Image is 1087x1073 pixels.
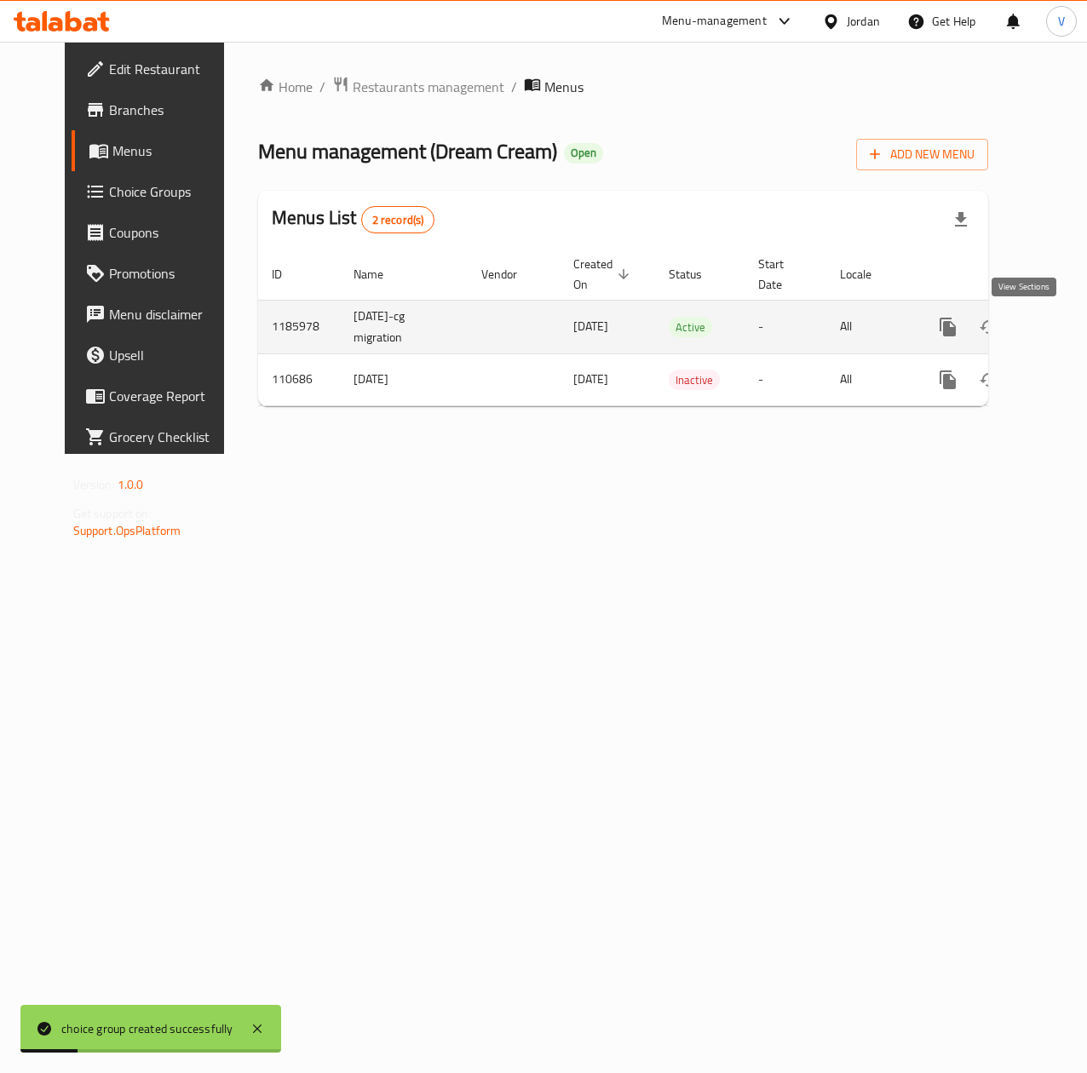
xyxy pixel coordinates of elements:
[109,345,233,365] span: Upsell
[258,77,313,97] a: Home
[669,370,720,390] span: Inactive
[362,212,434,228] span: 2 record(s)
[856,139,988,170] button: Add New Menu
[72,171,246,212] a: Choice Groups
[745,300,826,353] td: -
[361,206,435,233] div: Total records count
[258,76,988,98] nav: breadcrumb
[564,143,603,164] div: Open
[72,212,246,253] a: Coupons
[258,132,557,170] span: Menu management ( Dream Cream )
[870,144,975,165] span: Add New Menu
[109,100,233,120] span: Branches
[511,77,517,97] li: /
[109,263,233,284] span: Promotions
[109,181,233,202] span: Choice Groups
[669,318,712,337] span: Active
[564,146,603,160] span: Open
[109,427,233,447] span: Grocery Checklist
[669,264,724,284] span: Status
[928,307,969,347] button: more
[969,359,1009,400] button: Change Status
[573,254,635,295] span: Created On
[332,76,504,98] a: Restaurants management
[72,253,246,294] a: Promotions
[662,11,767,32] div: Menu-management
[72,416,246,457] a: Grocery Checklist
[544,77,584,97] span: Menus
[118,473,144,496] span: 1.0.0
[73,519,181,542] a: Support.OpsPlatform
[353,77,504,97] span: Restaurants management
[72,49,246,89] a: Edit Restaurant
[573,368,608,390] span: [DATE]
[481,264,539,284] span: Vendor
[354,264,405,284] span: Name
[258,353,340,405] td: 110686
[109,59,233,79] span: Edit Restaurant
[72,294,246,335] a: Menu disclaimer
[109,386,233,406] span: Coverage Report
[745,353,826,405] td: -
[112,141,233,161] span: Menus
[340,300,468,353] td: [DATE]-cg migration
[826,353,914,405] td: All
[928,359,969,400] button: more
[669,317,712,337] div: Active
[272,205,434,233] h2: Menus List
[1058,12,1065,31] span: V
[72,89,246,130] a: Branches
[258,300,340,353] td: 1185978
[573,315,608,337] span: [DATE]
[109,304,233,324] span: Menu disclaimer
[73,473,115,496] span: Version:
[669,370,720,390] div: Inactive
[109,222,233,243] span: Coupons
[61,1019,233,1038] div: choice group created successfully
[72,130,246,171] a: Menus
[826,300,914,353] td: All
[758,254,806,295] span: Start Date
[272,264,304,284] span: ID
[847,12,880,31] div: Jordan
[72,376,246,416] a: Coverage Report
[72,335,246,376] a: Upsell
[73,502,152,525] span: Get support on:
[840,264,894,284] span: Locale
[969,307,1009,347] button: Change Status
[340,353,468,405] td: [DATE]
[940,199,981,240] div: Export file
[319,77,325,97] li: /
